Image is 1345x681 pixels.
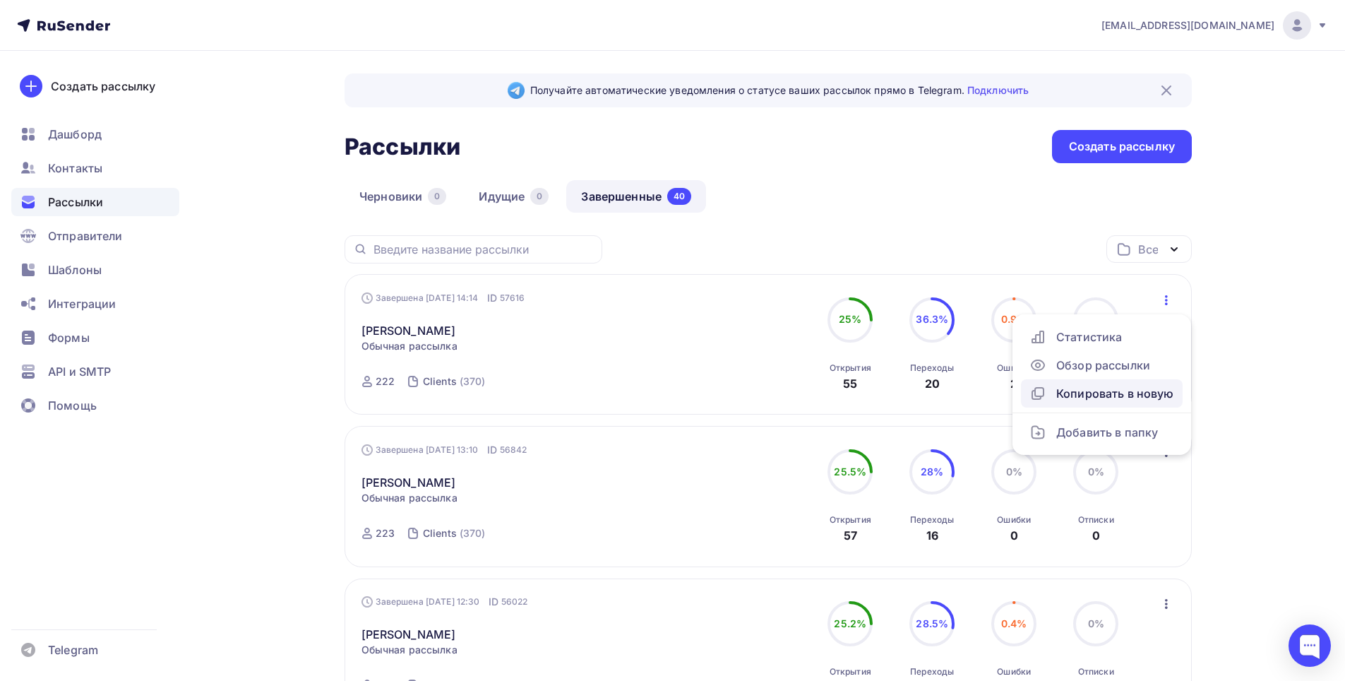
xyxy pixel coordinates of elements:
span: 56842 [500,443,527,457]
span: API и SMTP [48,363,111,380]
span: Отправители [48,227,123,244]
span: Шаблоны [48,261,102,278]
span: 25.2% [834,617,866,629]
span: ID [489,595,498,609]
a: [PERSON_NAME] [361,474,456,491]
div: 55 [843,375,857,392]
a: [EMAIL_ADDRESS][DOMAIN_NAME] [1101,11,1328,40]
a: Контакты [11,154,179,182]
a: Clients (370) [422,522,487,545]
span: 56022 [501,595,528,609]
div: Переходы [910,666,954,677]
span: 0% [1088,466,1104,478]
a: Формы [11,324,179,352]
div: 223 [376,526,395,540]
div: Открытия [830,362,871,374]
a: Шаблоны [11,256,179,284]
span: Дашборд [48,126,102,143]
div: Переходы [910,514,954,526]
div: Переходы [910,362,954,374]
a: Отправители [11,222,179,250]
div: Открытия [830,666,871,677]
div: Завершена [DATE] 13:10 [361,443,527,457]
span: Получайте автоматические уведомления о статусе ваших рассылок прямо в Telegram. [530,83,1029,97]
div: Отписки [1078,666,1114,677]
a: Рассылки [11,188,179,216]
div: (370) [460,374,486,389]
div: Отписки [1078,514,1114,526]
span: Рассылки [48,194,103,211]
a: Идущие0 [464,180,563,213]
div: Все [1138,241,1158,258]
span: 0% [1006,466,1022,478]
img: Telegram [508,82,525,99]
span: 28.5% [916,617,948,629]
div: Clients [423,526,457,540]
span: ID [487,291,497,305]
div: Статистика [1029,328,1174,345]
span: 25.5% [834,466,866,478]
div: 0 [428,188,446,205]
span: 0% [1088,617,1104,629]
div: 0 [530,188,549,205]
div: 57 [844,527,857,544]
div: 2 [1010,375,1017,392]
div: Копировать в новую [1029,385,1174,402]
div: 222 [376,374,395,389]
span: ID [487,443,497,457]
span: Интеграции [48,295,116,312]
div: Ошибки [997,362,1031,374]
span: Обычная рассылка [361,643,458,657]
div: Завершена [DATE] 14:14 [361,291,525,305]
a: Дашборд [11,120,179,148]
a: Подключить [967,84,1029,96]
div: 20 [925,375,940,392]
span: Формы [48,329,90,346]
div: 40 [667,188,691,205]
div: Ошибки [997,666,1031,677]
div: (370) [460,526,486,540]
div: 0 [1092,527,1100,544]
h2: Рассылки [345,133,460,161]
span: Обычная рассылка [361,339,458,353]
span: [EMAIL_ADDRESS][DOMAIN_NAME] [1101,18,1274,32]
div: 0 [1010,527,1018,544]
div: Завершена [DATE] 12:30 [361,595,528,609]
span: Обычная рассылка [361,491,458,505]
span: Помощь [48,397,97,414]
div: Ошибки [997,514,1031,526]
div: Открытия [830,514,871,526]
a: [PERSON_NAME] [361,626,456,643]
div: Создать рассылку [51,78,155,95]
span: 0.4% [1001,617,1027,629]
span: 57616 [500,291,525,305]
div: Обзор рассылки [1029,357,1174,374]
span: 28% [921,466,943,478]
a: Завершенные40 [566,180,706,213]
span: Контакты [48,160,102,177]
input: Введите название рассылки [373,242,594,257]
div: Clients [423,374,457,389]
a: Clients (370) [422,370,487,393]
span: Telegram [48,641,98,658]
a: Черновики0 [345,180,461,213]
a: [PERSON_NAME] [361,322,456,339]
button: Все [1106,235,1192,263]
span: 36.3% [916,313,948,325]
span: 0.9% [1001,313,1027,325]
span: 25% [839,313,861,325]
div: Добавить в папку [1029,424,1174,441]
div: 16 [926,527,938,544]
div: Создать рассылку [1069,138,1175,155]
span: 0% [1088,313,1104,325]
